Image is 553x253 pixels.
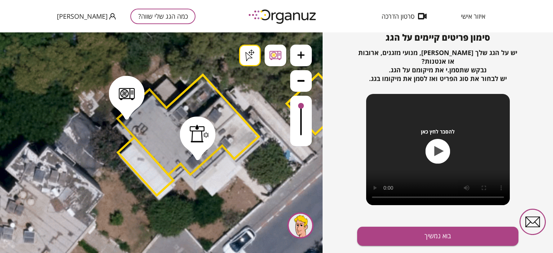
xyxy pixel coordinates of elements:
span: איזור אישי [461,13,485,20]
button: [PERSON_NAME] [57,12,116,21]
span: להסבר לחץ כאן [421,128,455,135]
span: סרטון הדרכה [382,13,414,20]
img: s-air-conditioner-color.png [270,19,282,28]
button: בוא נמשיך [357,227,518,246]
button: סרטון הדרכה [371,13,437,20]
span: [PERSON_NAME] [57,13,108,20]
span: סימון פריטים קיימים על הגג [386,31,490,43]
span: יש על הגג שלך [PERSON_NAME], מנועי מזגנים, ארובות או אנטנות? נבקש שתסמן.י את מיקומם על הגג. יש לב... [358,48,517,83]
img: logo [243,6,323,26]
button: כמה הגג שלי שווה? [130,9,195,24]
button: איזור אישי [450,13,496,20]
